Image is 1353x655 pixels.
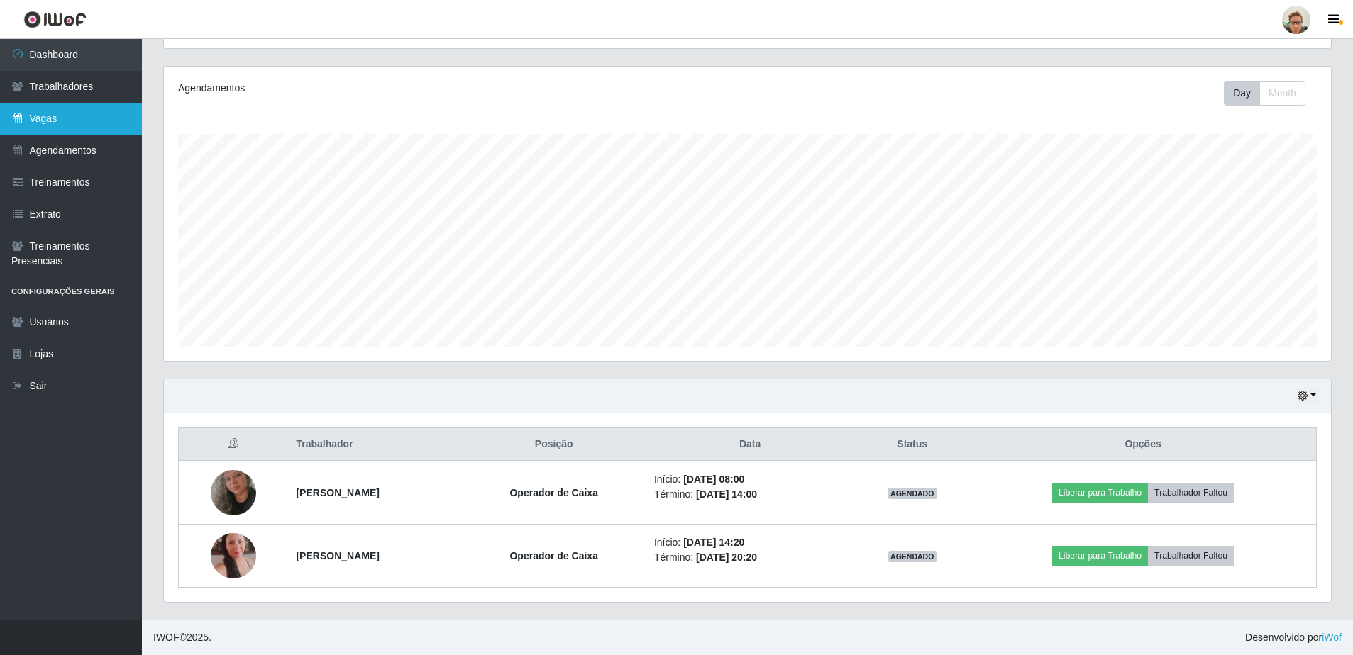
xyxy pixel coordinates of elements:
li: Término: [654,550,846,565]
th: Data [646,428,854,461]
time: [DATE] 14:20 [683,537,744,548]
time: [DATE] 14:00 [696,488,757,500]
li: Término: [654,487,846,502]
a: iWof [1322,632,1342,643]
span: Desenvolvido por [1245,630,1342,645]
button: Day [1224,81,1260,106]
time: [DATE] 08:00 [683,474,744,485]
strong: [PERSON_NAME] [296,550,379,561]
img: CoreUI Logo [23,11,87,28]
div: Agendamentos [178,81,640,96]
img: 1748795818462.jpeg [211,452,256,533]
time: [DATE] 20:20 [696,552,757,563]
th: Posição [463,428,646,461]
th: Opções [970,428,1316,461]
strong: Operador de Caixa [509,550,598,561]
li: Início: [654,472,846,487]
div: Toolbar with button groups [1224,81,1317,106]
strong: Operador de Caixa [509,487,598,498]
div: First group [1224,81,1305,106]
li: Início: [654,535,846,550]
th: Status [854,428,970,461]
button: Trabalhador Faltou [1148,546,1234,566]
button: Month [1259,81,1305,106]
img: 1739555041174.jpeg [211,515,256,596]
span: AGENDADO [888,488,937,499]
span: AGENDADO [888,551,937,562]
button: Trabalhador Faltou [1148,483,1234,503]
button: Liberar para Trabalho [1052,483,1148,503]
span: IWOF [153,632,180,643]
span: © 2025 . [153,630,211,645]
button: Liberar para Trabalho [1052,546,1148,566]
strong: [PERSON_NAME] [296,487,379,498]
th: Trabalhador [287,428,462,461]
